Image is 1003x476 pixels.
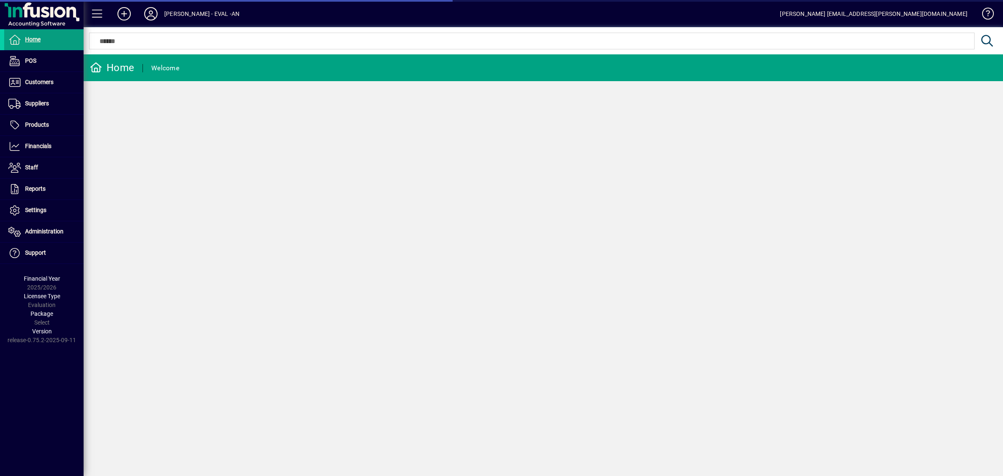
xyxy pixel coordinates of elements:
[4,179,84,200] a: Reports
[25,121,49,128] span: Products
[25,57,36,64] span: POS
[780,7,967,20] div: [PERSON_NAME] [EMAIL_ADDRESS][PERSON_NAME][DOMAIN_NAME]
[25,143,51,149] span: Financials
[25,249,46,256] span: Support
[111,6,137,21] button: Add
[32,328,52,335] span: Version
[24,293,60,299] span: Licensee Type
[151,61,179,75] div: Welcome
[25,36,41,43] span: Home
[25,228,64,235] span: Administration
[4,93,84,114] a: Suppliers
[4,72,84,93] a: Customers
[4,115,84,136] a: Products
[4,200,84,221] a: Settings
[4,136,84,157] a: Financials
[4,243,84,264] a: Support
[24,275,60,282] span: Financial Year
[4,157,84,178] a: Staff
[90,61,134,74] div: Home
[25,185,46,192] span: Reports
[4,221,84,242] a: Administration
[31,310,53,317] span: Package
[25,164,38,171] span: Staff
[4,51,84,72] a: POS
[164,7,239,20] div: [PERSON_NAME] - EVAL -AN
[25,207,46,213] span: Settings
[976,2,993,29] a: Knowledge Base
[25,100,49,107] span: Suppliers
[25,79,53,85] span: Customers
[137,6,164,21] button: Profile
